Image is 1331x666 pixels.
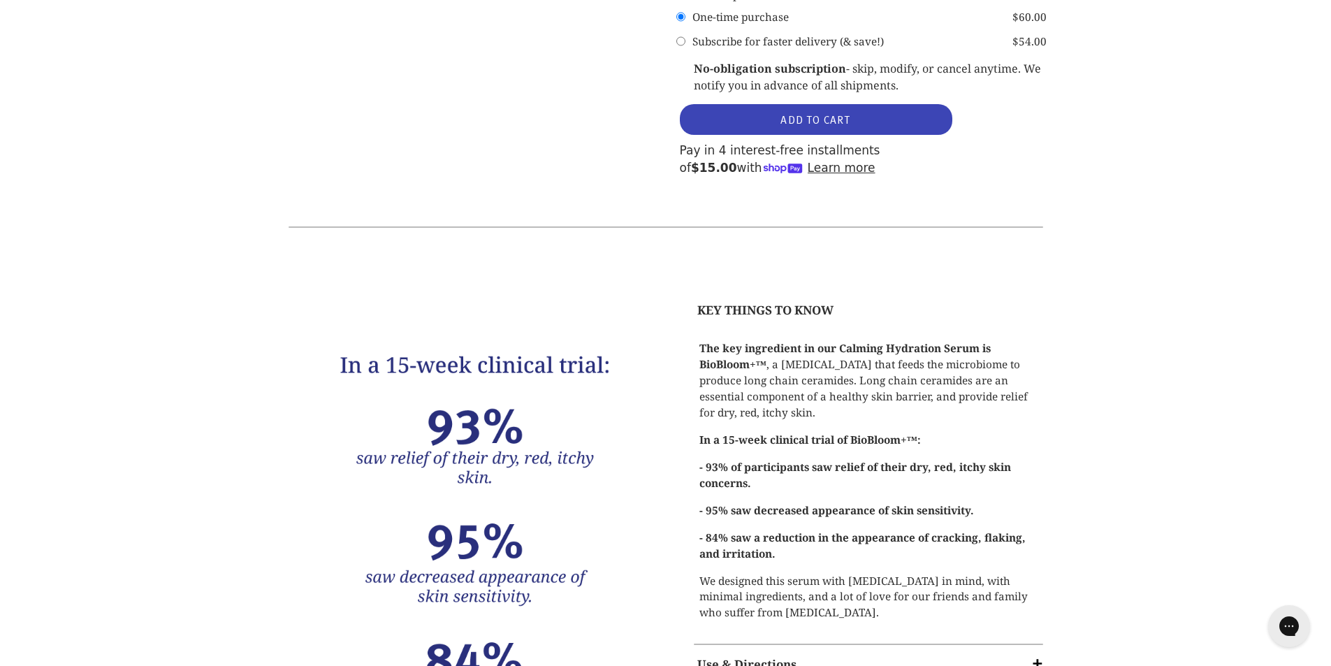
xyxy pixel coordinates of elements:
[1012,9,1047,25] span: $60.00
[692,9,789,25] span: One-time purchase
[697,302,834,318] strong: KEY THINGS TO KNOW
[19,57,266,73] p: What was missing?
[780,112,850,126] span: ADD TO CART
[19,118,266,145] div: Still figuring out my skin issues
[697,338,1040,423] p: , a [MEDICAL_DATA] that feeds the microbiome to produce long chain ceramides. Long chain ceramide...
[694,60,1043,94] p: - skip, modify, or cancel anytime. We notify you in advance of all shipments.
[52,182,265,208] input: Other
[1261,600,1317,652] iframe: Gorgias live chat messenger
[186,217,265,243] span: Next
[680,104,952,135] button: ADD TO CART
[1012,34,1047,50] span: $54.00
[19,23,122,52] strong: Before you go!
[184,217,266,243] button: NextNext
[699,433,921,447] strong: In a 15-week clinical trial of BioBloom+™:
[699,503,974,517] strong: - 95% saw decreased appearance of skin sensitivity.
[692,34,884,50] span: Subscribe for faster delivery (& save!)
[697,571,1040,623] p: We designed this serum with [MEDICAL_DATA] in mind, with minimal ingredients, and a lot of love f...
[699,341,991,371] strong: The key ingredient in our Calming Hydration Serum is BioBloom+™
[676,6,685,27] input: One-time purchase
[699,460,1011,490] strong: - 93% of participants saw relief of their dry, red, itchy skin concerns.
[699,530,1026,560] strong: - 84% saw a reduction in the appearance of cracking, flaking, and irritation.
[19,87,266,114] div: Wrong product for me
[676,31,685,52] input: Subscribe for faster delivery (& save!)
[694,61,846,76] strong: No-obligation subscription
[19,150,266,177] div: Not enough product info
